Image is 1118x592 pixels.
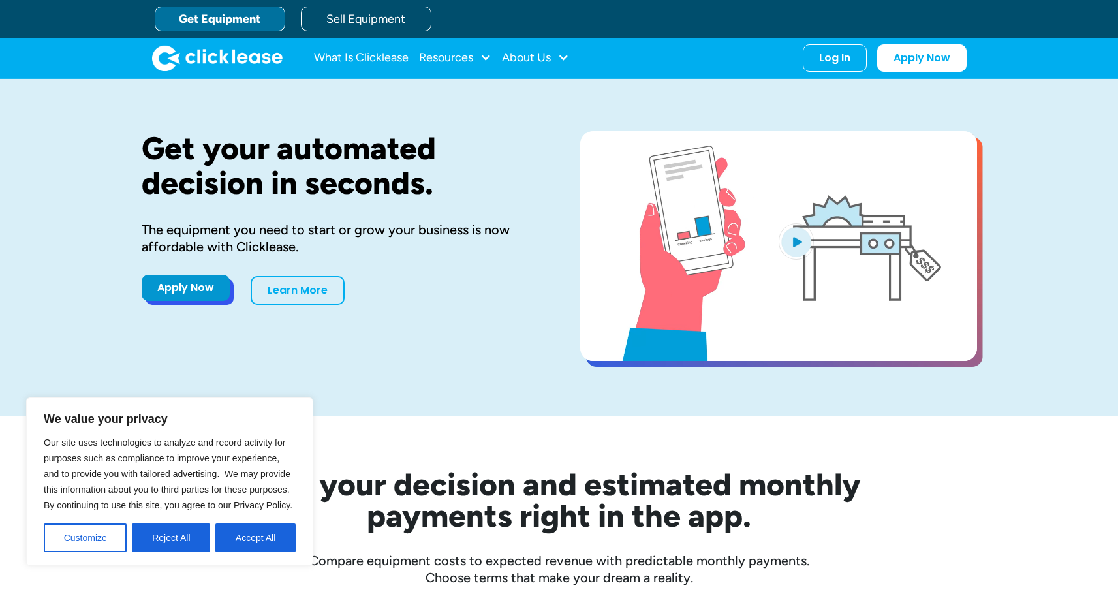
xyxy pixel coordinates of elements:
[314,45,409,71] a: What Is Clicklease
[152,45,283,71] a: home
[194,469,925,531] h2: See your decision and estimated monthly payments right in the app.
[877,44,967,72] a: Apply Now
[44,437,292,510] span: Our site uses technologies to analyze and record activity for purposes such as compliance to impr...
[580,131,977,361] a: open lightbox
[779,223,814,260] img: Blue play button logo on a light blue circular background
[155,7,285,31] a: Get Equipment
[251,276,345,305] a: Learn More
[26,397,313,566] div: We value your privacy
[44,523,127,552] button: Customize
[819,52,850,65] div: Log In
[142,275,230,301] a: Apply Now
[142,552,977,586] div: Compare equipment costs to expected revenue with predictable monthly payments. Choose terms that ...
[419,45,491,71] div: Resources
[215,523,296,552] button: Accept All
[142,221,538,255] div: The equipment you need to start or grow your business is now affordable with Clicklease.
[152,45,283,71] img: Clicklease logo
[502,45,569,71] div: About Us
[44,411,296,427] p: We value your privacy
[142,131,538,200] h1: Get your automated decision in seconds.
[132,523,210,552] button: Reject All
[301,7,431,31] a: Sell Equipment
